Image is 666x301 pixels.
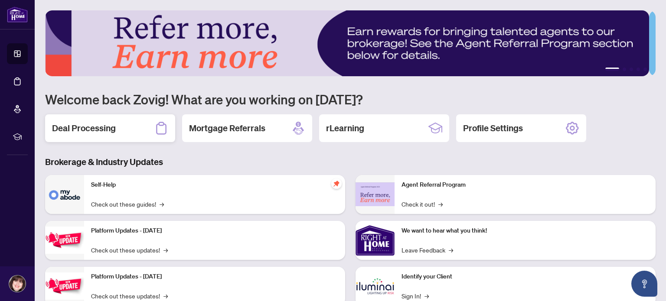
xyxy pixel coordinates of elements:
[449,245,453,255] span: →
[45,272,84,300] img: Platform Updates - July 8, 2025
[45,175,84,214] img: Self-Help
[463,122,523,134] h2: Profile Settings
[163,245,168,255] span: →
[630,68,633,71] button: 3
[45,156,656,168] h3: Brokerage & Industry Updates
[91,226,338,236] p: Platform Updates - [DATE]
[356,182,395,206] img: Agent Referral Program
[424,291,429,301] span: →
[402,180,649,190] p: Agent Referral Program
[91,245,168,255] a: Check out these updates!→
[9,275,26,292] img: Profile Icon
[91,180,338,190] p: Self-Help
[605,68,619,71] button: 1
[402,245,453,255] a: Leave Feedback→
[623,68,626,71] button: 2
[326,122,364,134] h2: rLearning
[402,226,649,236] p: We want to hear what you think!
[356,221,395,260] img: We want to hear what you think!
[45,227,84,254] img: Platform Updates - July 21, 2025
[160,199,164,209] span: →
[331,178,342,189] span: pushpin
[402,199,443,209] a: Check it out!→
[52,122,116,134] h2: Deal Processing
[631,271,657,297] button: Open asap
[189,122,265,134] h2: Mortgage Referrals
[637,68,640,71] button: 4
[643,68,647,71] button: 5
[163,291,168,301] span: →
[7,6,28,23] img: logo
[402,291,429,301] a: Sign In!→
[402,272,649,282] p: Identify your Client
[45,91,656,107] h1: Welcome back Zovig! What are you working on [DATE]?
[91,291,168,301] a: Check out these updates!→
[91,199,164,209] a: Check out these guides!→
[438,199,443,209] span: →
[91,272,338,282] p: Platform Updates - [DATE]
[45,10,649,76] img: Slide 0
